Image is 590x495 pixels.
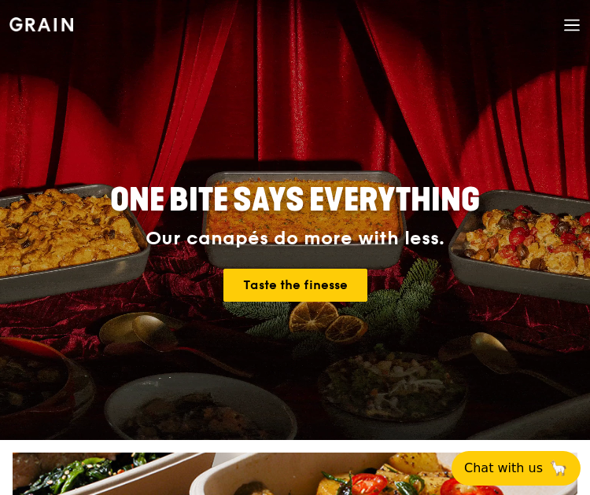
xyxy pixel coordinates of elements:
a: Taste the finesse [223,269,367,302]
span: ONE BITE SAYS EVERYTHING [110,181,480,219]
div: Our canapés do more with less. [74,228,516,250]
button: Chat with us🦙 [452,451,581,486]
span: 🦙 [549,459,568,478]
span: Chat with us [464,459,543,478]
img: Grain [9,17,73,31]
